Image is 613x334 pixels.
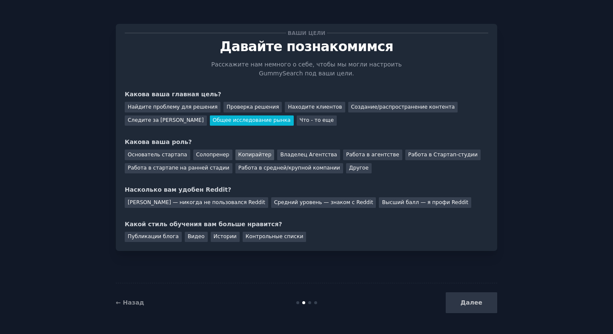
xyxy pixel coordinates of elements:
[280,152,337,158] ya-tr-span: Владелец Агентства
[408,152,478,158] ya-tr-span: Работа в Стартап-студии
[125,91,221,98] ya-tr-span: Какова ваша главная цель?
[288,30,326,36] ya-tr-span: Ваши цели
[125,221,282,227] ya-tr-span: Какой стиль обучения вам больше нравится?
[125,186,231,193] ya-tr-span: Насколько вам удобен Reddit?
[188,233,205,239] ya-tr-span: Видео
[128,152,187,158] ya-tr-span: Основатель стартапа
[351,104,455,110] ya-tr-span: Создание/распространение контента
[382,199,468,205] ya-tr-span: Высший балл — я профи Reddit
[211,61,402,77] ya-tr-span: Расскажите нам немного о себе, чтобы мы могли настроить GummySearch под ваши цели.
[220,39,393,54] ya-tr-span: Давайте познакомимся
[128,104,218,110] ya-tr-span: Найдите проблему для решения
[125,138,192,145] ya-tr-span: Какова ваша роль?
[196,152,229,158] ya-tr-span: Солопренер
[349,165,369,171] ya-tr-span: Другое
[288,104,342,110] ya-tr-span: Находите клиентов
[226,104,279,110] ya-tr-span: Проверка решения
[346,152,399,158] ya-tr-span: Работа в агентстве
[238,165,340,171] ya-tr-span: Работа в средней/крупной компании
[238,152,272,158] ya-tr-span: Копирайтер
[128,165,229,171] ya-tr-span: Работа в стартапе на ранней стадии
[213,117,291,123] ya-tr-span: Общее исследование рынка
[246,233,304,239] ya-tr-span: Контрольные списки
[128,233,179,239] ya-tr-span: Публикации блога
[214,233,237,239] ya-tr-span: Истории
[116,299,144,306] a: ← Назад
[300,117,334,123] ya-tr-span: Что - то еще
[274,199,373,205] ya-tr-span: Средний уровень — знаком с Reddit
[128,199,265,205] ya-tr-span: [PERSON_NAME] — никогда не пользовался Reddit
[128,117,204,123] ya-tr-span: Следите за [PERSON_NAME]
